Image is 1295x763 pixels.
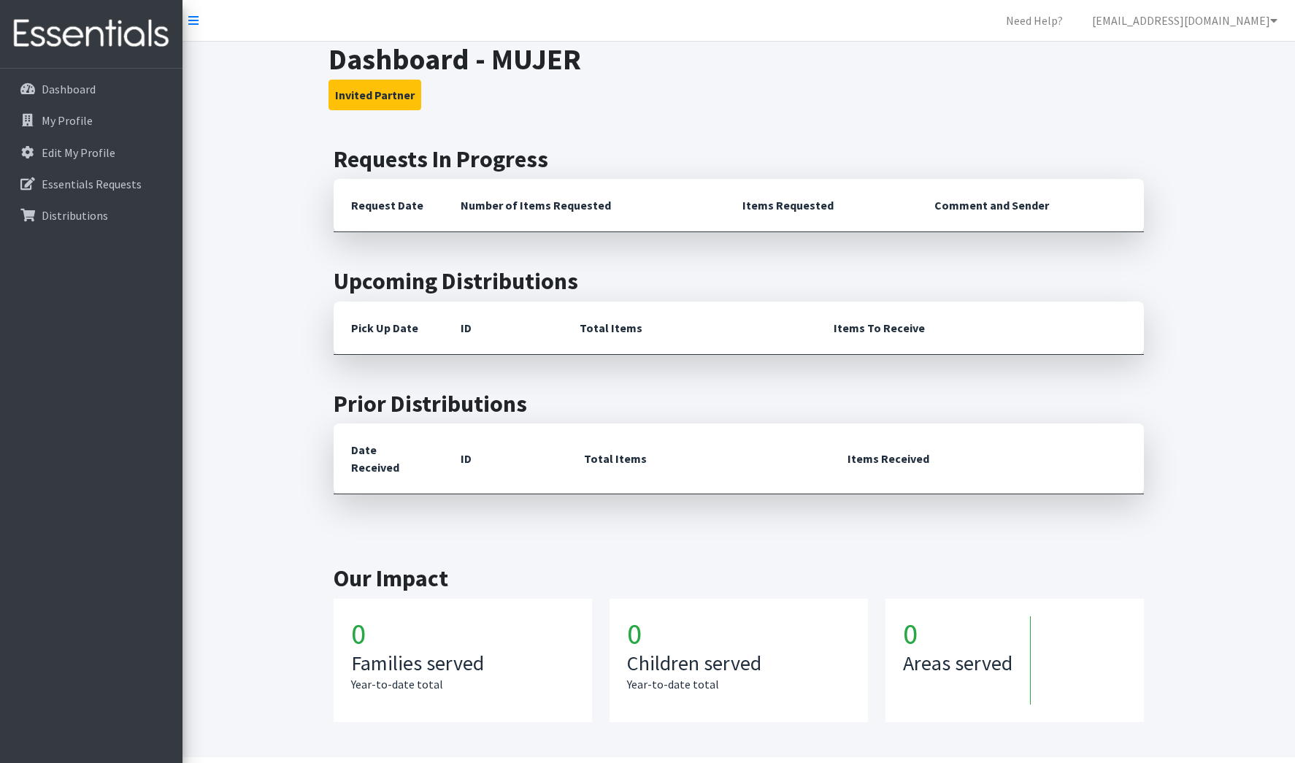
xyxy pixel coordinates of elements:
h1: 0 [903,616,1030,651]
th: Total Items [566,423,829,494]
th: Items To Receive [816,302,1144,355]
a: Dashboard [6,74,177,104]
th: ID [443,423,566,494]
a: [EMAIL_ADDRESS][DOMAIN_NAME] [1080,6,1289,35]
img: HumanEssentials [6,9,177,58]
h1: 0 [627,616,850,651]
th: Items Received [830,423,1144,494]
a: Distributions [6,201,177,230]
a: My Profile [6,106,177,135]
th: Items Requested [725,179,917,232]
th: Comment and Sender [917,179,1144,232]
h3: Families served [351,651,575,676]
a: Need Help? [994,6,1075,35]
a: Edit My Profile [6,138,177,167]
th: Pick Up Date [334,302,443,355]
p: Essentials Requests [42,177,142,191]
h3: Children served [627,651,850,676]
p: Year-to-date total [351,675,575,693]
th: ID [443,302,562,355]
p: Dashboard [42,82,96,96]
h2: Our Impact [334,564,1144,592]
h2: Requests In Progress [334,145,1144,173]
p: My Profile [42,113,93,128]
th: Date Received [334,423,443,494]
th: Total Items [562,302,816,355]
th: Number of Items Requested [443,179,725,232]
p: Distributions [42,208,108,223]
p: Edit My Profile [42,145,115,160]
h3: Areas served [903,651,1012,676]
h2: Prior Distributions [334,390,1144,418]
th: Request Date [334,179,443,232]
h1: Dashboard - MUJER [328,42,1150,77]
h2: Upcoming Distributions [334,267,1144,295]
button: Invited Partner [328,80,421,110]
p: Year-to-date total [627,675,850,693]
h1: 0 [351,616,575,651]
a: Essentials Requests [6,169,177,199]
